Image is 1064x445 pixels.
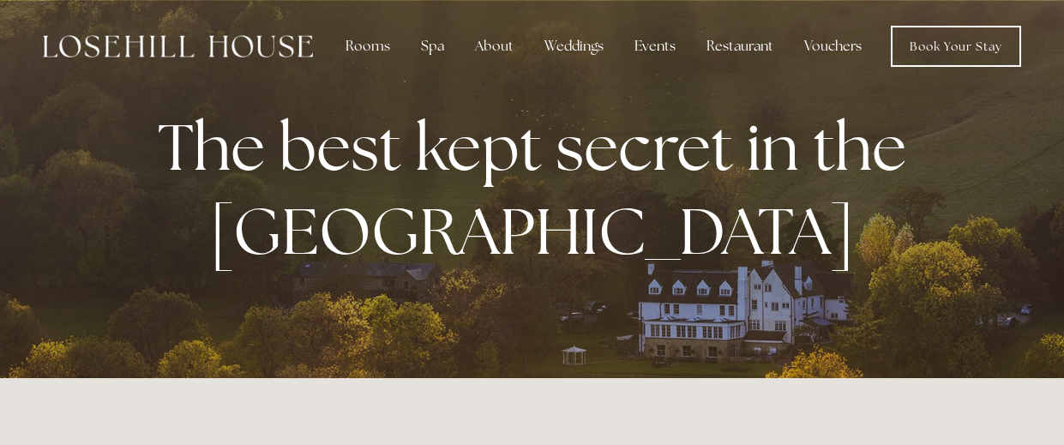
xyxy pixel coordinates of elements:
[407,29,458,63] div: Spa
[43,35,313,57] img: Losehill House
[531,29,617,63] div: Weddings
[790,29,875,63] a: Vouchers
[891,26,1021,67] a: Book Your Stay
[621,29,689,63] div: Events
[332,29,404,63] div: Rooms
[461,29,527,63] div: About
[158,105,920,273] strong: The best kept secret in the [GEOGRAPHIC_DATA]
[693,29,787,63] div: Restaurant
